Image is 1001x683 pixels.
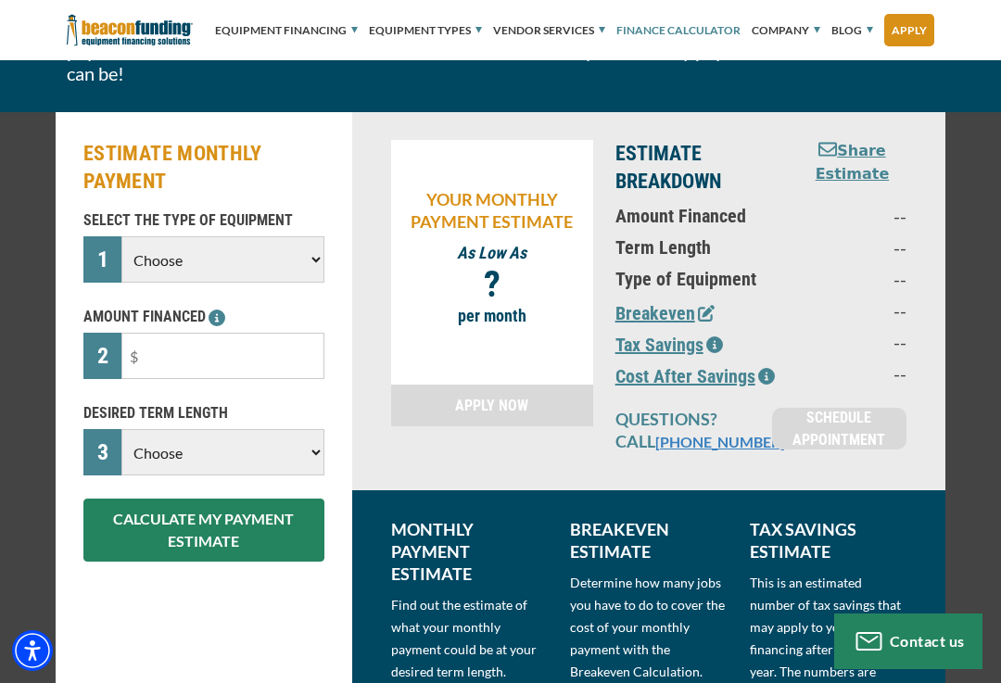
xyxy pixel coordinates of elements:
p: Term Length [615,236,776,259]
p: -- [798,236,906,259]
p: -- [798,362,906,385]
a: Vendor Services [493,3,605,58]
a: Apply [884,14,934,46]
p: SELECT THE TYPE OF EQUIPMENT [83,209,324,232]
button: Contact us [834,613,982,669]
p: -- [798,331,906,353]
div: Accessibility Menu [12,630,53,671]
button: Tax Savings [615,331,723,359]
a: APPLY NOW [391,385,593,426]
button: CALCULATE MY PAYMENT ESTIMATE [83,499,324,562]
p: YOUR MONTHLY PAYMENT ESTIMATE [400,188,584,233]
p: DESIRED TERM LENGTH [83,402,324,424]
button: Share Estimate [798,140,906,185]
input: $ [121,333,324,379]
button: Breakeven [615,299,715,327]
a: Finance Calculator [616,3,741,58]
button: Cost After Savings [615,362,775,390]
div: 1 [83,236,121,283]
p: per month [400,305,584,327]
p: -- [798,299,906,322]
div: 2 [83,333,121,379]
h2: ESTIMATE MONTHLY PAYMENT [83,140,324,196]
a: Equipment Financing [215,3,358,58]
p: Find out the estimate of what your monthly payment could be at your desired term length. [391,594,548,683]
p: ? [400,273,584,296]
a: SCHEDULE APPOINTMENT [772,408,906,449]
p: AMOUNT FINANCED [83,306,324,328]
p: QUESTIONS? CALL [615,408,750,453]
a: Blog [831,3,873,58]
p: Type of Equipment [615,268,776,290]
p: Amount Financed [615,205,776,227]
p: TAX SAVINGS ESTIMATE [750,518,906,563]
p: MONTHLY PAYMENT ESTIMATE [391,518,548,585]
p: BREAKEVEN ESTIMATE [570,518,727,563]
div: 3 [83,429,121,475]
p: Determine how many jobs you have to do to cover the cost of your monthly payment with the Breakev... [570,572,727,683]
a: Company [752,3,820,58]
a: Equipment Types [369,3,482,58]
p: ESTIMATE BREAKDOWN [615,140,776,196]
span: Contact us [890,632,965,650]
a: call (847) 897-2499 [655,433,785,450]
p: -- [798,268,906,290]
p: As Low As [400,242,584,264]
p: -- [798,205,906,227]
